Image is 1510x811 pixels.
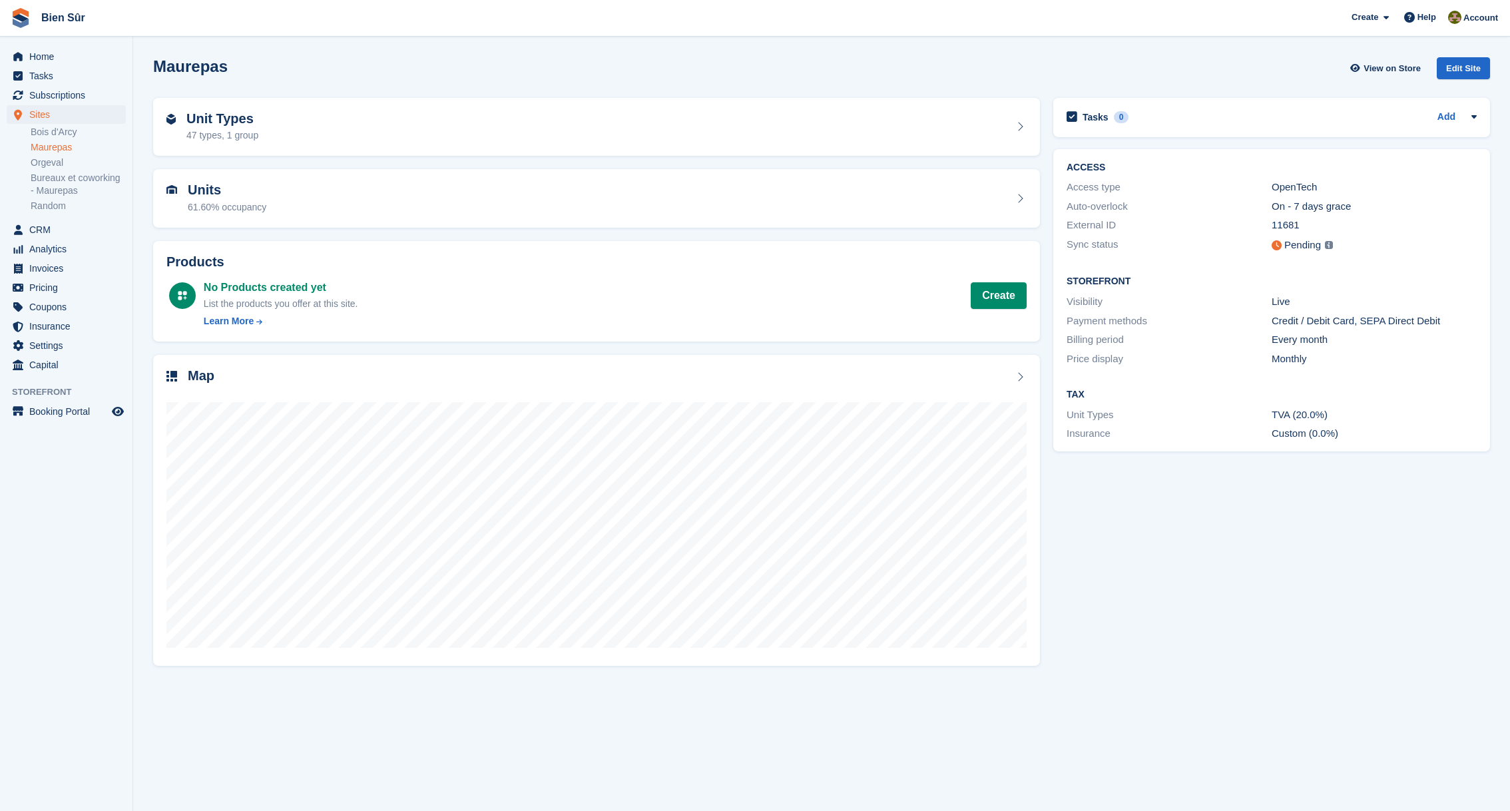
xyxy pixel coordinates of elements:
h2: Unit Types [186,111,258,127]
div: On - 7 days grace [1272,199,1477,214]
h2: Tasks [1083,111,1109,123]
a: Bien Sûr [36,7,91,29]
img: stora-icon-8386f47178a22dfd0bd8f6a31ec36ba5ce8667c1dd55bd0f319d3a0aa187defe.svg [11,8,31,28]
div: Price display [1067,352,1272,367]
div: Live [1272,294,1477,310]
h2: ACCESS [1067,162,1477,173]
div: Pending [1284,238,1321,253]
h2: Units [188,182,266,198]
span: View on Store [1364,62,1421,75]
span: Invoices [29,259,109,278]
a: Bois d'Arcy [31,126,126,138]
div: No Products created yet [204,280,358,296]
span: Coupons [29,298,109,316]
div: Visibility [1067,294,1272,310]
a: Orgeval [31,156,126,169]
a: menu [7,86,126,105]
img: custom-product-icn-white-7c27a13f52cf5f2f504a55ee73a895a1f82ff5669d69490e13668eaf7ade3bb5.svg [177,290,188,301]
div: Access type [1067,180,1272,195]
h2: Products [166,254,1027,270]
div: Insurance [1067,426,1272,441]
div: TVA (20.0%) [1272,407,1477,423]
span: Settings [29,336,109,355]
h2: Storefront [1067,276,1477,287]
h2: Tax [1067,390,1477,400]
span: Analytics [29,240,109,258]
div: Monthly [1272,352,1477,367]
span: Subscriptions [29,86,109,105]
a: Maurepas [31,141,126,154]
div: Payment methods [1067,314,1272,329]
a: menu [7,336,126,355]
div: Edit Site [1437,57,1490,79]
a: Edit Site [1437,57,1490,85]
span: Pricing [29,278,109,297]
div: 11681 [1272,218,1477,233]
a: menu [7,47,126,66]
div: Auto-overlock [1067,199,1272,214]
span: Booking Portal [29,402,109,421]
a: menu [7,220,126,239]
a: menu [7,278,126,297]
a: Add [1437,110,1455,125]
a: Bureaux et coworking - Maurepas [31,172,126,197]
a: menu [7,356,126,374]
a: Random [31,200,126,212]
span: Account [1463,11,1498,25]
span: Sites [29,105,109,124]
a: Preview store [110,404,126,419]
a: Map [153,355,1040,666]
a: menu [7,259,126,278]
img: unit-icn-7be61d7bf1b0ce9d3e12c5938cc71ed9869f7b940bace4675aadf7bd6d80202e.svg [166,185,177,194]
span: CRM [29,220,109,239]
a: menu [7,105,126,124]
a: Create [971,282,1027,309]
div: 47 types, 1 group [186,129,258,142]
div: Custom (0.0%) [1272,426,1477,441]
a: menu [7,317,126,336]
h2: Maurepas [153,57,228,75]
span: Help [1417,11,1436,24]
a: menu [7,240,126,258]
a: View on Store [1348,57,1426,79]
div: Billing period [1067,332,1272,348]
span: Home [29,47,109,66]
div: Sync status [1067,237,1272,254]
span: Storefront [12,386,132,399]
img: unit-type-icn-2b2737a686de81e16bb02015468b77c625bbabd49415b5ef34ead5e3b44a266d.svg [166,114,176,125]
a: menu [7,67,126,85]
div: 61.60% occupancy [188,200,266,214]
div: Credit / Debit Card, SEPA Direct Debit [1272,314,1477,329]
img: map-icn-33ee37083ee616e46c38cad1a60f524a97daa1e2b2c8c0bc3eb3415660979fc1.svg [166,371,177,382]
a: Units 61.60% occupancy [153,169,1040,228]
span: List the products you offer at this site. [204,298,358,309]
div: Learn More [204,314,254,328]
div: Unit Types [1067,407,1272,423]
span: Capital [29,356,109,374]
a: Unit Types 47 types, 1 group [153,98,1040,156]
span: Insurance [29,317,109,336]
div: Every month [1272,332,1477,348]
span: Create [1352,11,1378,24]
img: icon-info-grey-7440780725fd019a000dd9b08b2336e03edf1995a4989e88bcd33f0948082b44.svg [1325,241,1333,249]
h2: Map [188,368,214,384]
img: Matthieu Burnand [1448,11,1461,24]
div: OpenTech [1272,180,1477,195]
span: Tasks [29,67,109,85]
a: menu [7,298,126,316]
a: Learn More [204,314,358,328]
div: 0 [1114,111,1129,123]
div: External ID [1067,218,1272,233]
a: menu [7,402,126,421]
